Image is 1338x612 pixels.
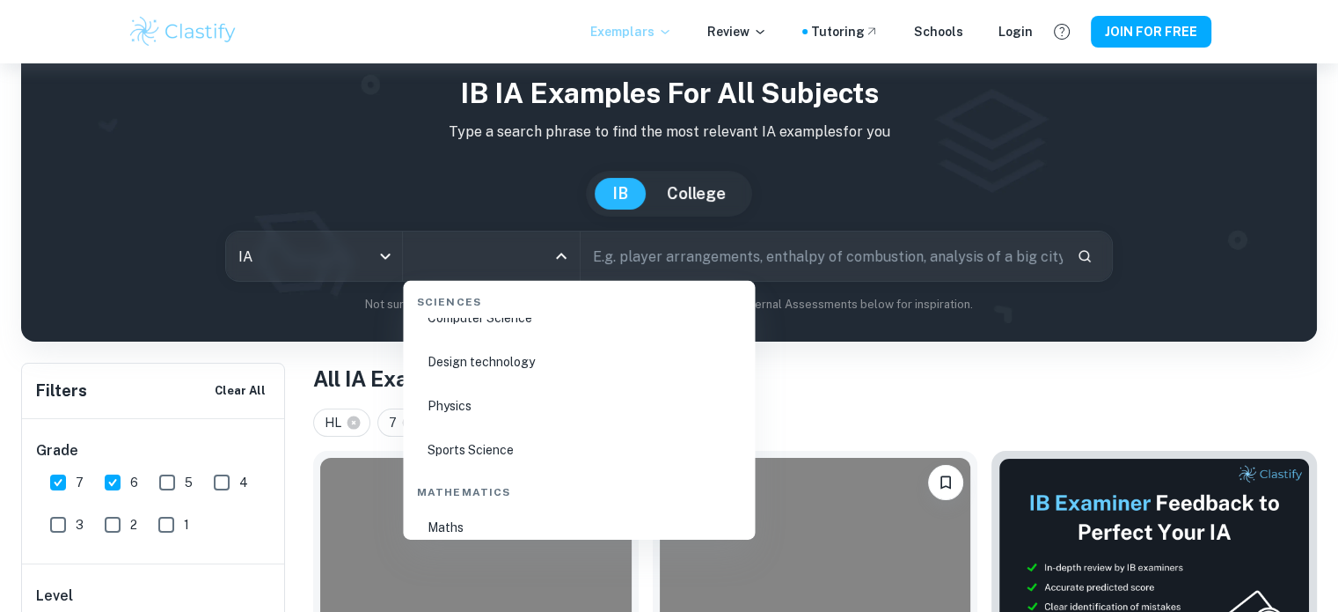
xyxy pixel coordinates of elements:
[130,515,137,535] span: 2
[410,299,748,339] li: Computer Science
[410,431,748,471] li: Sports Science
[184,515,189,535] span: 1
[36,379,87,403] h6: Filters
[185,473,193,492] span: 5
[35,122,1303,143] p: Type a search phrase to find the most relevant IA examples for you
[410,387,748,427] li: Physics
[914,22,963,41] a: Schools
[36,586,272,607] h6: Level
[649,178,743,210] button: College
[389,413,405,432] span: 7
[590,22,672,41] p: Exemplars
[76,473,84,492] span: 7
[35,72,1303,114] h1: IB IA examples for all subjects
[707,22,767,41] p: Review
[410,471,748,508] div: Mathematics
[325,413,349,432] span: HL
[377,409,426,437] div: 7
[410,343,748,383] li: Design technology
[128,14,239,49] img: Clastify logo
[410,508,748,549] li: Maths
[313,363,1317,394] h1: All IA Examples
[410,281,748,318] div: Sciences
[1070,241,1100,271] button: Search
[36,440,272,461] h6: Grade
[581,232,1063,281] input: E.g. player arrangements, enthalpy of combustion, analysis of a big city...
[928,465,963,500] button: Please log in to bookmark exemplars
[1047,17,1077,47] button: Help and Feedback
[210,378,270,404] button: Clear All
[239,473,248,492] span: 4
[1091,16,1211,48] button: JOIN FOR FREE
[595,178,646,210] button: IB
[76,515,84,535] span: 3
[549,244,574,269] button: Close
[313,409,370,437] div: HL
[35,296,1303,313] p: Not sure what to search for? You can always look through our example Internal Assessments below f...
[998,22,1033,41] a: Login
[226,232,402,281] div: IA
[130,473,138,492] span: 6
[811,22,879,41] a: Tutoring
